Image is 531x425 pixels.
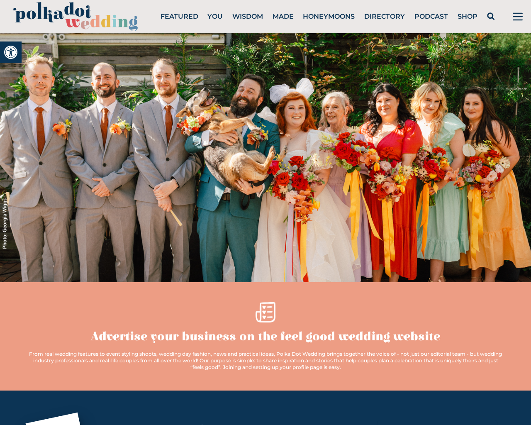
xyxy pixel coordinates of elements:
[232,12,263,20] a: Wisdom
[303,12,355,20] a: Honeymoons
[13,2,138,32] img: PolkaDotWedding.svg
[458,12,477,20] a: Shop
[91,329,440,344] h1: Advertise your business on the feel good wedding website
[364,12,405,20] a: Directory
[161,12,198,20] a: Featured
[273,12,294,20] a: Made
[207,12,223,20] a: You
[414,12,448,20] a: Podcast
[27,351,504,371] div: From real wedding features to event styling shoots, wedding day fashion, news and practical ideas...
